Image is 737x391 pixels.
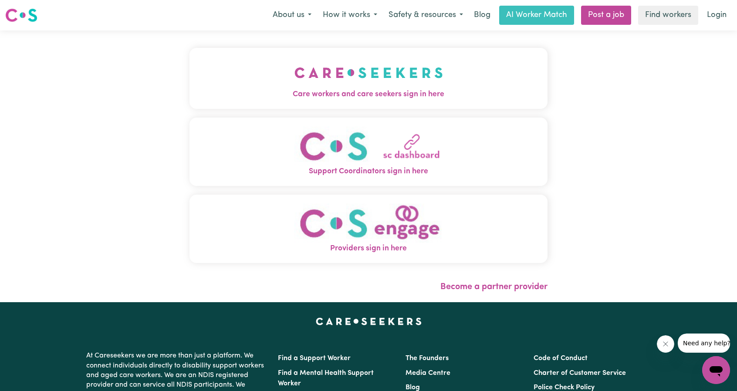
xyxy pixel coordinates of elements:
[189,243,548,254] span: Providers sign in here
[534,370,626,377] a: Charter of Customer Service
[5,7,37,23] img: Careseekers logo
[189,48,548,109] button: Care workers and care seekers sign in here
[267,6,317,24] button: About us
[316,318,422,325] a: Careseekers home page
[406,370,450,377] a: Media Centre
[383,6,469,24] button: Safety & resources
[406,355,449,362] a: The Founders
[189,195,548,263] button: Providers sign in here
[657,335,674,353] iframe: Close message
[278,370,374,387] a: Find a Mental Health Support Worker
[499,6,574,25] a: AI Worker Match
[5,5,37,25] a: Careseekers logo
[534,355,588,362] a: Code of Conduct
[702,6,732,25] a: Login
[406,384,420,391] a: Blog
[189,89,548,100] span: Care workers and care seekers sign in here
[638,6,698,25] a: Find workers
[189,166,548,177] span: Support Coordinators sign in here
[440,283,548,291] a: Become a partner provider
[581,6,631,25] a: Post a job
[278,355,351,362] a: Find a Support Worker
[317,6,383,24] button: How it works
[534,384,595,391] a: Police Check Policy
[678,334,730,353] iframe: Message from company
[702,356,730,384] iframe: Button to launch messaging window
[5,6,53,13] span: Need any help?
[189,118,548,186] button: Support Coordinators sign in here
[469,6,496,25] a: Blog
